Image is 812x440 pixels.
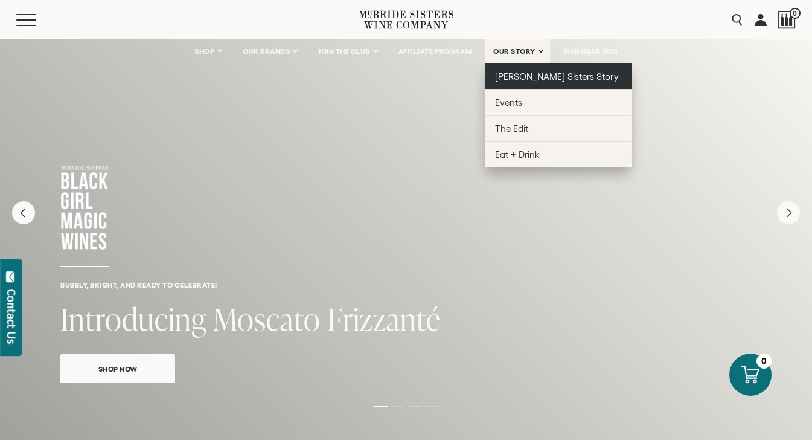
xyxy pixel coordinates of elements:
span: [PERSON_NAME] Sisters Story [495,71,619,82]
li: Page dot 1 [374,406,388,407]
a: Shop Now [60,354,175,383]
a: AFFILIATE PROGRAM [391,39,480,63]
a: OUR BRANDS [235,39,304,63]
span: OUR STORY [493,47,535,56]
a: OUR STORY [485,39,550,63]
a: Eat + Drink [485,141,632,167]
span: 0 [790,8,801,19]
li: Page dot 2 [391,406,404,407]
a: JOIN THE CLUB [310,39,385,63]
span: OUR BRANDS [243,47,290,56]
span: Introducing [60,298,206,340]
span: Shop Now [77,362,159,376]
span: Moscato [213,298,321,340]
a: The Edit [485,115,632,141]
span: Events [495,97,522,108]
span: JOIN THE CLUB [318,47,370,56]
a: Events [485,89,632,115]
span: FIND NEAR YOU [564,47,618,56]
div: Contact Us [5,289,18,344]
span: Frizzanté [327,298,441,340]
li: Page dot 3 [408,406,421,407]
div: 0 [756,354,772,369]
a: [PERSON_NAME] Sisters Story [485,63,632,89]
h6: Bubbly, bright, and ready to celebrate! [60,281,752,289]
span: AFFILIATE PROGRAM [398,47,472,56]
span: SHOP [194,47,215,56]
span: The Edit [495,123,528,134]
button: Next [777,201,800,224]
span: Eat + Drink [495,149,540,160]
button: Previous [12,201,35,224]
a: FIND NEAR YOU [556,39,626,63]
a: SHOP [187,39,229,63]
button: Mobile Menu Trigger [16,14,60,26]
li: Page dot 4 [425,406,438,407]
